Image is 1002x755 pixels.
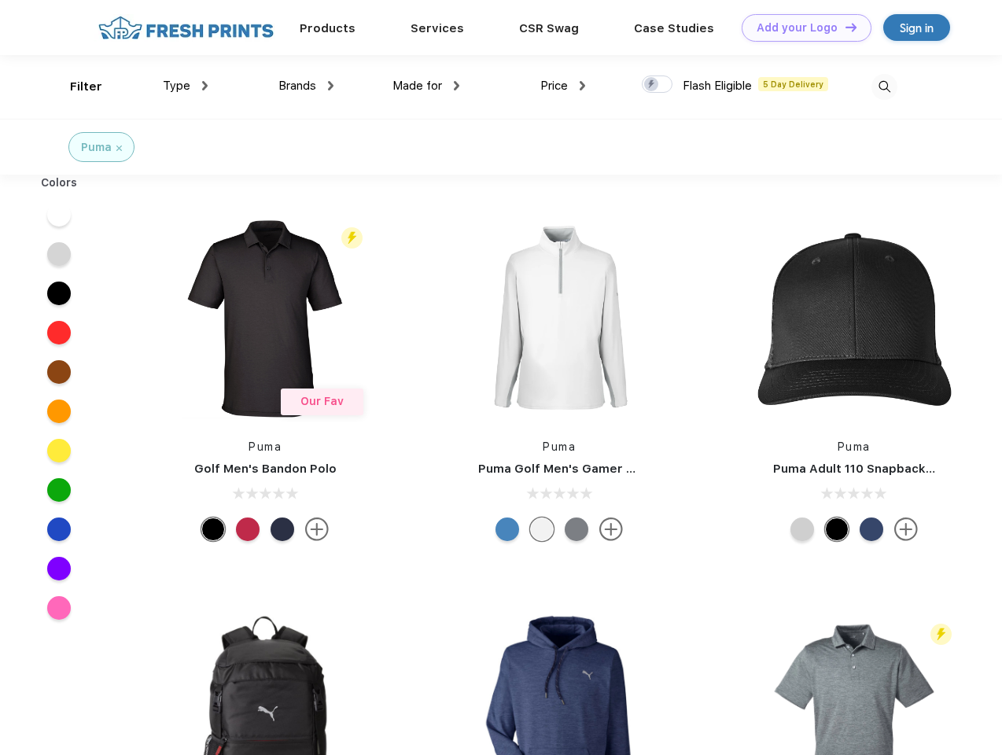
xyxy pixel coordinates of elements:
[411,21,464,35] a: Services
[116,145,122,151] img: filter_cancel.svg
[278,79,316,93] span: Brands
[599,517,623,541] img: more.svg
[202,81,208,90] img: dropdown.png
[194,462,337,476] a: Golf Men's Bandon Polo
[758,77,828,91] span: 5 Day Delivery
[163,79,190,93] span: Type
[757,21,838,35] div: Add your Logo
[825,517,849,541] div: Pma Blk Pma Blk
[543,440,576,453] a: Puma
[883,14,950,41] a: Sign in
[845,23,856,31] img: DT
[580,81,585,90] img: dropdown.png
[860,517,883,541] div: Peacoat with Qut Shd
[271,517,294,541] div: Navy Blazer
[300,395,344,407] span: Our Fav
[305,517,329,541] img: more.svg
[478,462,727,476] a: Puma Golf Men's Gamer Golf Quarter-Zip
[236,517,260,541] div: Ski Patrol
[160,214,370,423] img: func=resize&h=266
[495,517,519,541] div: Bright Cobalt
[683,79,752,93] span: Flash Eligible
[300,21,355,35] a: Products
[900,19,934,37] div: Sign in
[70,78,102,96] div: Filter
[871,74,897,100] img: desktop_search.svg
[930,624,952,645] img: flash_active_toggle.svg
[201,517,225,541] div: Puma Black
[530,517,554,541] div: Bright White
[249,440,282,453] a: Puma
[790,517,814,541] div: Quarry Brt Whit
[29,175,90,191] div: Colors
[455,214,664,423] img: func=resize&h=266
[341,227,363,249] img: flash_active_toggle.svg
[540,79,568,93] span: Price
[894,517,918,541] img: more.svg
[81,139,112,156] div: Puma
[750,214,959,423] img: func=resize&h=266
[328,81,333,90] img: dropdown.png
[392,79,442,93] span: Made for
[519,21,579,35] a: CSR Swag
[565,517,588,541] div: Quiet Shade
[838,440,871,453] a: Puma
[454,81,459,90] img: dropdown.png
[94,14,278,42] img: fo%20logo%202.webp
